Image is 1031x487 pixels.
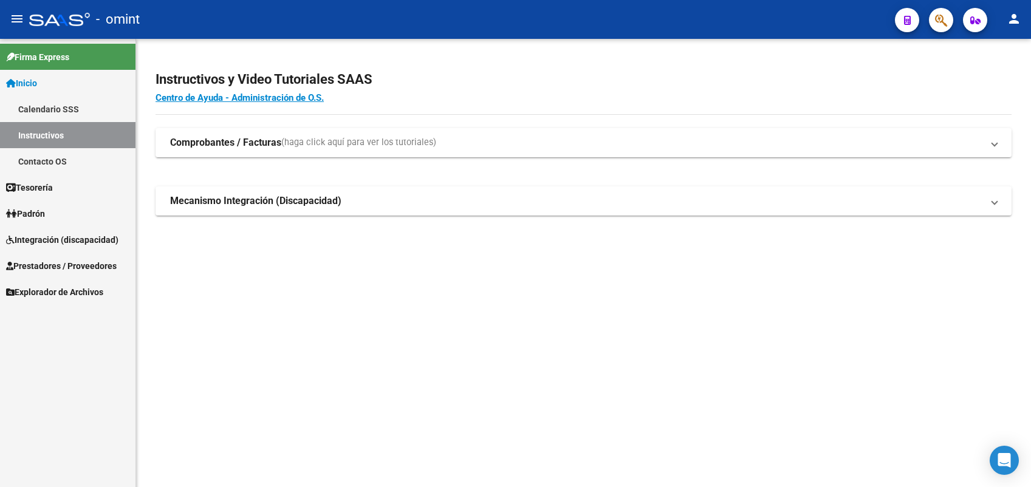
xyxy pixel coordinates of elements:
[10,12,24,26] mat-icon: menu
[6,50,69,64] span: Firma Express
[156,92,324,103] a: Centro de Ayuda - Administración de O.S.
[6,259,117,273] span: Prestadores / Proveedores
[170,136,281,149] strong: Comprobantes / Facturas
[170,194,341,208] strong: Mecanismo Integración (Discapacidad)
[990,446,1019,475] div: Open Intercom Messenger
[156,128,1012,157] mat-expansion-panel-header: Comprobantes / Facturas(haga click aquí para ver los tutoriales)
[6,233,118,247] span: Integración (discapacidad)
[281,136,436,149] span: (haga click aquí para ver los tutoriales)
[156,186,1012,216] mat-expansion-panel-header: Mecanismo Integración (Discapacidad)
[96,6,140,33] span: - omint
[156,68,1012,91] h2: Instructivos y Video Tutoriales SAAS
[6,77,37,90] span: Inicio
[1007,12,1021,26] mat-icon: person
[6,207,45,220] span: Padrón
[6,285,103,299] span: Explorador de Archivos
[6,181,53,194] span: Tesorería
